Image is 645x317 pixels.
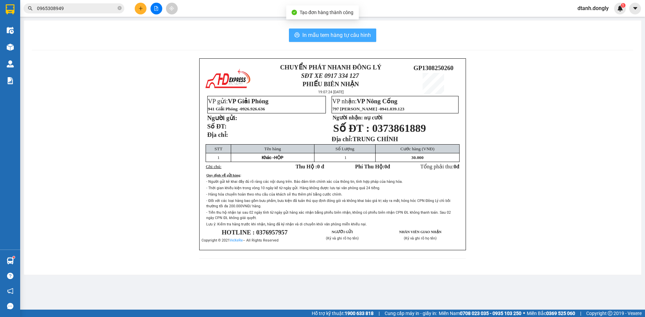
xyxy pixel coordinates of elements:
strong: NGƯỜI GỬI [332,230,353,234]
strong: Địa chỉ: [332,136,352,143]
span: VP Nông Cống [357,98,397,105]
span: - Người gửi kê khai đầy đủ rõ ràng các nội dung trên. Bảo đảm tính chính xác của thông tin, tính ... [206,179,403,184]
strong: Người gửi: [207,114,237,121]
span: plus [138,6,143,11]
span: Miền Bắc [527,310,575,317]
span: aim [169,6,174,11]
span: SĐT XE 0917 334 127 [301,72,359,79]
span: 941 Giải Phóng - [208,106,265,111]
span: search [28,6,33,11]
span: file-add [154,6,159,11]
span: Tổng phải thu: [420,164,459,169]
img: logo-vxr [6,4,14,14]
span: | [580,310,581,317]
span: HỘP [274,155,284,160]
span: 797 [PERSON_NAME] - [332,106,404,111]
strong: 0369 525 060 [546,311,575,316]
span: ⚪️ [523,312,525,315]
button: file-add [150,3,162,14]
span: Khác - [262,155,274,160]
strong: 1900 633 818 [345,311,374,316]
img: logo [204,67,251,91]
button: aim [166,3,178,14]
span: - Hàng hóa chuyển hoàn theo nhu cầu của khách sẽ thu thêm phí bằng cước chính. [206,192,342,197]
span: VP nhận: [332,98,397,105]
span: notification [7,288,13,294]
span: : [240,173,241,177]
span: - Tiền thu hộ nhận lại sau 02 ngày tính từ ngày gửi hàng xác nhận bằng phiếu biên nhận, không có ... [206,210,451,220]
span: đ [456,164,459,169]
button: plus [135,3,146,14]
span: 1 [217,155,220,160]
span: Lưu ý: Kiểm tra hàng trước khi nhận, hàng đã ký nhận và di chuyển khỏi văn phòng miễn khiếu nại. [206,222,367,226]
strong: Thu Hộ : [296,164,324,169]
span: Cung cấp máy in - giấy in: [385,310,437,317]
span: (Ký và ghi rõ họ tên) [404,236,437,241]
strong: NHÂN VIÊN GIAO NHẬN [399,230,441,234]
span: printer [294,32,300,39]
sup: 1 [13,256,15,258]
span: (Ký và ghi rõ họ tên) [326,236,359,241]
img: warehouse-icon [7,60,14,67]
span: 1 [344,155,347,160]
span: Quy định về gửi hàng [206,173,240,177]
span: Tên hàng [264,146,281,151]
strong: Người nhận: [333,115,363,120]
span: 0941.839.123 [380,106,404,111]
span: 30.000 [411,155,424,160]
button: caret-down [629,3,641,14]
span: | [379,310,380,317]
span: Số Lượng [336,146,354,151]
img: icon-new-feature [617,5,623,11]
span: 0 đ [317,164,324,169]
strong: CHUYỂN PHÁT NHANH ĐÔNG LÝ [280,64,382,71]
span: Hỗ trợ kỹ thuật: [312,310,374,317]
strong: PHIẾU BIÊN NHẬN [303,81,359,88]
input: Tìm tên, số ĐT hoặc mã đơn [37,5,116,12]
span: 0 [454,164,456,169]
span: In mẫu tem hàng tự cấu hình [302,31,371,39]
span: Cước hàng (VNĐ) [400,146,434,151]
span: Miền Nam [439,310,521,317]
img: warehouse-icon [7,44,14,51]
span: 0926.926.636 [240,106,265,111]
span: 1 [622,3,624,8]
span: STT [214,146,222,151]
span: copyright [608,311,612,316]
span: GP1308250260 [414,64,454,71]
span: dtanh.dongly [572,4,614,12]
span: check-circle [292,10,297,15]
span: Số ĐT : [333,122,370,134]
span: Copyright © 2021 – All Rights Reserved [202,238,278,243]
span: Tạo đơn hàng thành công [300,10,353,15]
span: 0 [384,164,387,169]
span: close-circle [118,6,122,10]
span: Ghi chú: [206,164,221,169]
img: warehouse-icon [7,27,14,34]
span: message [7,303,13,309]
a: VeXeRe [230,238,243,243]
strong: Số ĐT: [207,123,227,130]
span: - Thời gian khiếu kiện trong vòng 10 ngày kể từ ngày gửi. Hàng không được lưu tại văn phòng quá 2... [206,186,380,190]
strong: Địa chỉ: [207,131,228,138]
span: 19:07:24 [DATE] [318,90,344,94]
sup: 1 [621,3,626,8]
span: HOTLINE : 0376957957 [222,229,288,236]
span: close-circle [118,5,122,12]
img: solution-icon [7,77,14,84]
img: warehouse-icon [7,257,14,264]
strong: 0708 023 035 - 0935 103 250 [460,311,521,316]
strong: Phí Thu Hộ: đ [355,164,390,169]
button: printerIn mẫu tem hàng tự cấu hình [289,29,376,42]
span: - Đối với các loại hàng bao gồm bưu phẩm, bưu kiện đã tuân thủ quy định đóng gói và không khai bá... [206,199,450,208]
span: TRUNG CHÍNH [352,136,398,143]
span: caret-down [632,5,638,11]
span: 0373861889 [372,122,426,134]
span: VP Giải Phóng [228,98,268,105]
span: question-circle [7,273,13,279]
span: nụ cười [364,115,382,120]
span: VP gửi: [208,98,268,105]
